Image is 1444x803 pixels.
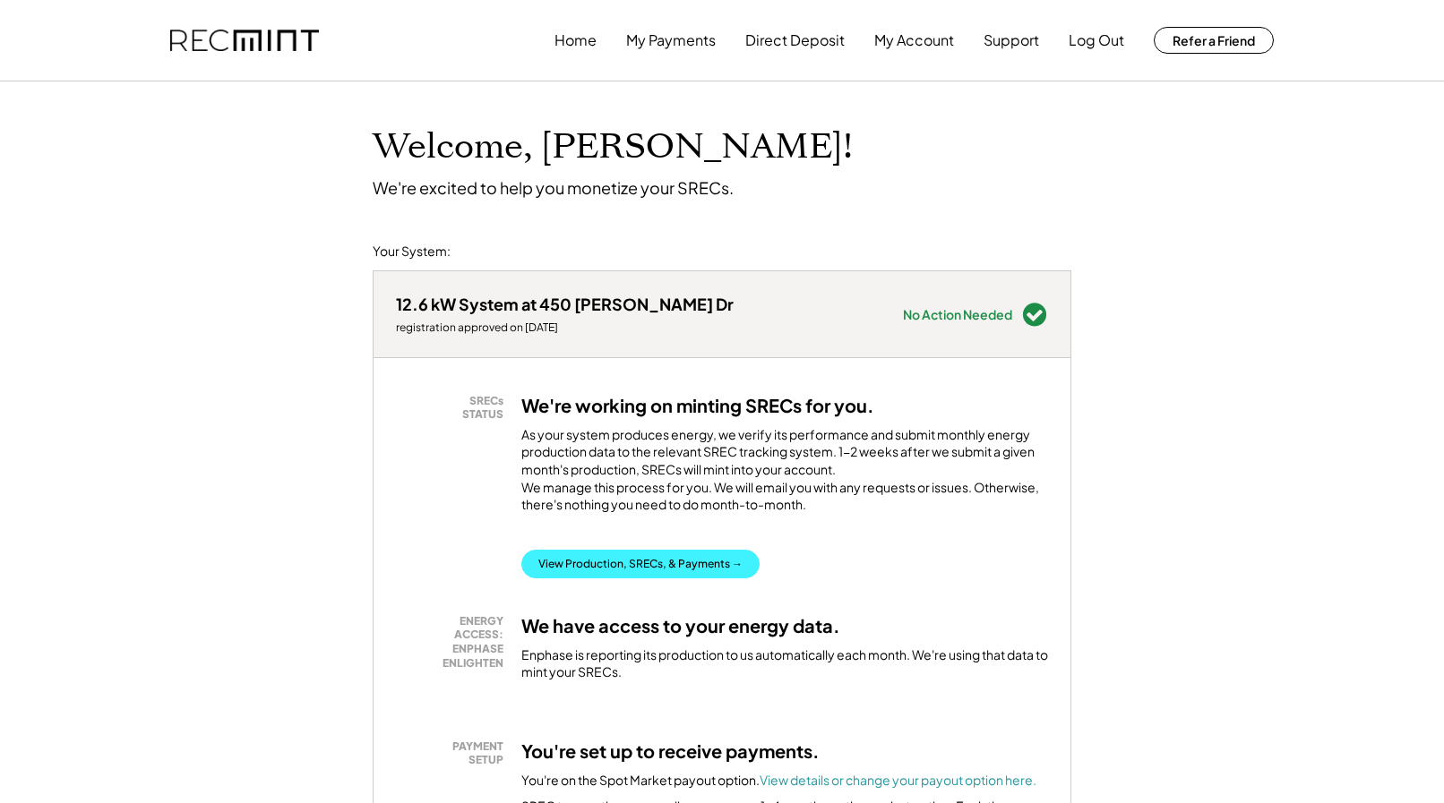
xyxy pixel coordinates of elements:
[405,394,503,422] div: SRECs STATUS
[405,614,503,670] div: ENERGY ACCESS: ENPHASE ENLIGHTEN
[170,30,319,52] img: recmint-logotype%403x.png
[1154,27,1274,54] button: Refer a Friend
[1069,22,1124,58] button: Log Out
[521,394,874,417] h3: We're working on minting SRECs for you.
[396,320,734,335] div: registration approved on [DATE]
[521,614,840,637] h3: We have access to your energy data.
[554,22,597,58] button: Home
[874,22,954,58] button: My Account
[521,739,820,763] h3: You're set up to receive payments.
[396,294,734,314] div: 12.6 kW System at 450 [PERSON_NAME] Dr
[373,243,451,261] div: Your System:
[373,177,734,198] div: We're excited to help you monetize your SRECs.
[521,646,1048,681] div: Enphase is reporting its production to us automatically each month. We're using that data to mint...
[745,22,845,58] button: Direct Deposit
[373,126,853,168] h1: Welcome, [PERSON_NAME]!
[903,308,1012,320] div: No Action Needed
[521,772,1036,790] div: You're on the Spot Market payout option.
[521,426,1048,523] div: As your system produces energy, we verify its performance and submit monthly energy production da...
[760,772,1036,788] a: View details or change your payout option here.
[405,739,503,767] div: PAYMENT SETUP
[521,550,760,578] button: View Production, SRECs, & Payments →
[984,22,1039,58] button: Support
[626,22,716,58] button: My Payments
